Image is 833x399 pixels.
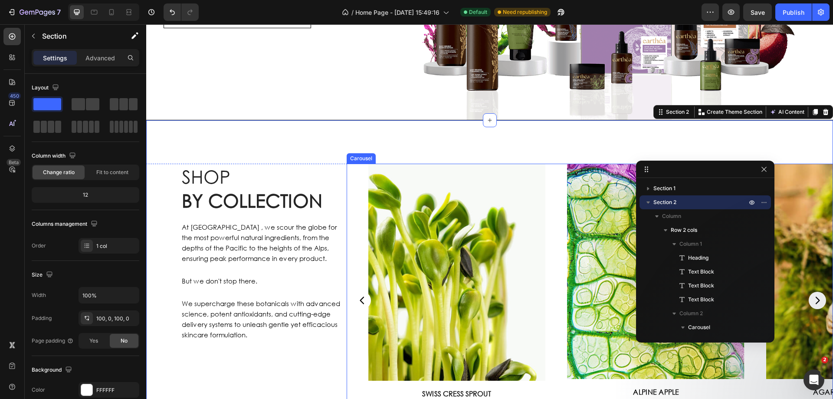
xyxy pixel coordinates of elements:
[803,369,824,390] iframe: Intercom live chat
[743,3,772,21] button: Save
[421,139,598,354] img: gempages_560600445802775642-a1711e4f-799e-45e1-9946-ffb40ca6444c.jpg
[8,92,21,99] div: 450
[96,168,128,176] span: Fit to content
[85,53,115,63] p: Advanced
[662,212,681,221] span: Column
[622,82,660,93] button: AI Content
[202,130,228,138] div: Carousel
[469,8,487,16] span: Default
[421,373,598,391] h2: Youth Activating Collection
[32,242,46,250] div: Order
[32,386,45,394] div: Color
[33,189,138,201] div: 12
[89,337,98,345] span: Yes
[503,8,547,16] span: Need republishing
[783,8,804,17] div: Publish
[79,287,139,303] input: Auto
[653,184,676,193] span: Section 1
[775,3,812,21] button: Publish
[688,254,708,262] span: Heading
[32,150,78,162] div: Column width
[164,3,199,21] div: Undo/Redo
[421,355,598,373] h2: Alpine Apple
[518,84,544,92] div: Section 2
[207,267,225,285] button: Carousel Back Arrow
[620,355,797,373] h2: Agarikon Mushroom
[679,309,703,318] span: Column 2
[653,198,676,207] span: Section 2
[351,8,354,17] span: /
[751,9,765,16] span: Save
[821,356,828,363] span: 2
[96,315,137,323] div: 100, 0, 100, 0
[688,295,714,304] span: Text Block
[32,218,99,230] div: Columns management
[32,269,55,281] div: Size
[96,242,137,250] div: 1 col
[32,314,52,322] div: Padding
[96,386,137,394] div: FFFFFF
[620,139,797,354] img: gempages_560600445802775642-cc3de47a-68fb-4822-96f3-5a7d696abd75.jpg
[679,240,702,248] span: Column 1
[688,323,710,332] span: Carousel
[671,226,697,234] span: Row 2 cols
[146,24,833,399] iframe: Design area
[57,7,61,17] p: 7
[222,356,400,375] h2: Swiss Cress Sprout
[355,8,439,17] span: Home Page - [DATE] 15:49:16
[688,281,714,290] span: Text Block
[42,31,113,41] p: Section
[43,168,75,176] span: Change ratio
[561,84,616,92] p: Create Theme Section
[121,337,128,345] span: No
[662,267,680,285] button: Carousel Next Arrow
[32,82,61,94] div: Layout
[43,53,67,63] p: Settings
[32,364,74,376] div: Background
[3,3,65,21] button: 7
[32,337,74,345] div: Page padding
[32,291,46,299] div: Width
[688,267,714,276] span: Text Block
[222,139,400,356] img: gempages_560600445802775642-5a37fb86-32dc-48e6-aab6-e944be924e81.jpg
[7,159,21,166] div: Beta
[620,373,797,391] h2: Oil Control Collection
